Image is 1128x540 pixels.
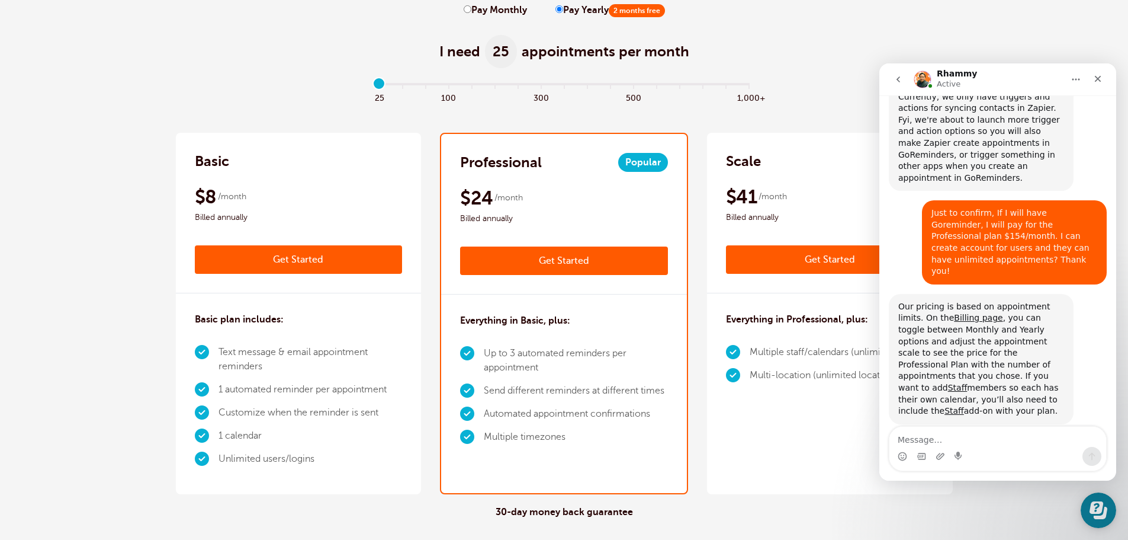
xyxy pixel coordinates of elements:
[218,378,403,401] li: 1 automated reminder per appointment
[485,35,517,68] span: 25
[218,341,403,378] li: Text message & email appointment reminders
[218,424,403,448] li: 1 calendar
[437,90,460,104] span: 100
[460,186,493,210] span: $24
[609,4,665,17] span: 2 months free
[464,5,527,16] label: Pay Monthly
[618,153,668,172] span: Popular
[218,448,403,471] li: Unlimited users/logins
[218,190,246,204] span: /month
[195,210,403,225] span: Billed annually
[737,90,760,104] span: 1,000+
[726,312,868,327] h3: Everything in Professional, plus:
[460,153,542,172] h2: Professional
[879,63,1116,481] iframe: Intercom live chat
[529,90,552,104] span: 300
[555,5,563,13] input: Pay Yearly2 months free
[759,190,787,204] span: /month
[460,314,570,328] h3: Everything in Basic, plus:
[439,42,480,61] span: I need
[750,364,901,387] li: Multi-location (unlimited locations)
[218,401,403,424] li: Customize when the reminder is sent
[726,152,761,171] h2: Scale
[195,152,229,171] h2: Basic
[726,185,757,209] span: $41
[195,312,284,327] h3: Basic plan includes:
[464,5,471,13] input: Pay Monthly
[484,402,668,426] li: Automated appointment confirmations
[460,212,668,226] span: Billed annually
[368,90,391,104] span: 25
[460,247,668,275] a: Get Started
[484,426,668,449] li: Multiple timezones
[484,379,668,402] li: Send different reminders at different times
[555,5,665,16] label: Pay Yearly
[195,245,403,274] a: Get Started
[484,342,668,379] li: Up to 3 automated reminders per appointment
[195,185,217,209] span: $8
[496,507,633,518] h4: 30-day money back guarantee
[750,341,901,364] li: Multiple staff/calendars (unlimited)
[522,42,689,61] span: appointments per month
[1081,493,1116,528] iframe: Resource center
[726,245,934,274] a: Get Started
[494,191,523,205] span: /month
[726,210,934,225] span: Billed annually
[622,90,645,104] span: 500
